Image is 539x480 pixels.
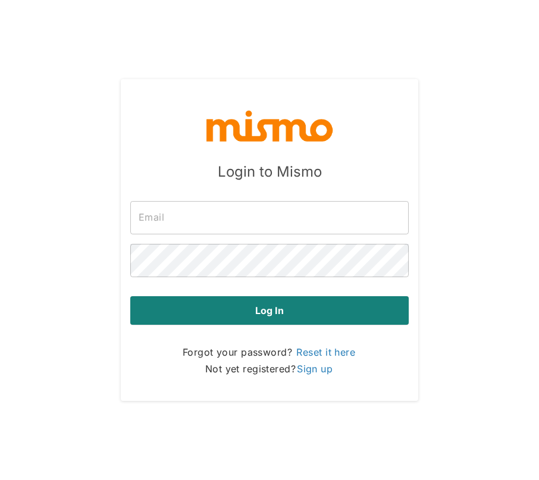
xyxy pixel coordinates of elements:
[205,360,334,377] p: Not yet registered?
[295,345,356,359] a: Reset it here
[296,362,334,376] a: Sign up
[204,108,335,143] img: logo
[218,162,322,181] h5: Login to Mismo
[183,344,356,360] p: Forgot your password?
[130,201,409,234] input: Email
[130,296,409,325] button: Log in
